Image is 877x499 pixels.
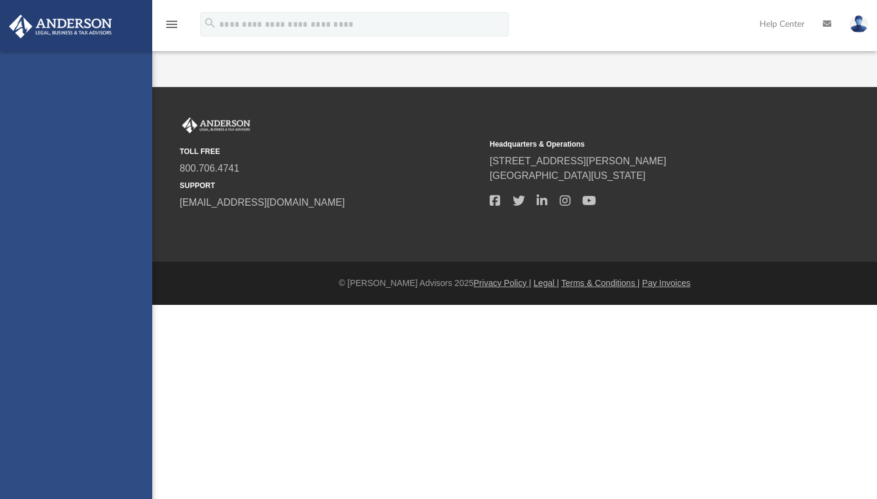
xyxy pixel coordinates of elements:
[180,146,481,157] small: TOLL FREE
[180,117,253,133] img: Anderson Advisors Platinum Portal
[203,16,217,30] i: search
[180,197,345,208] a: [EMAIL_ADDRESS][DOMAIN_NAME]
[490,170,646,181] a: [GEOGRAPHIC_DATA][US_STATE]
[164,23,179,32] a: menu
[562,278,640,288] a: Terms & Conditions |
[180,180,481,191] small: SUPPORT
[164,17,179,32] i: menu
[850,15,868,33] img: User Pic
[152,277,877,290] div: © [PERSON_NAME] Advisors 2025
[5,15,116,38] img: Anderson Advisors Platinum Portal
[474,278,532,288] a: Privacy Policy |
[534,278,559,288] a: Legal |
[490,139,791,150] small: Headquarters & Operations
[490,156,666,166] a: [STREET_ADDRESS][PERSON_NAME]
[642,278,690,288] a: Pay Invoices
[180,163,239,173] a: 800.706.4741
